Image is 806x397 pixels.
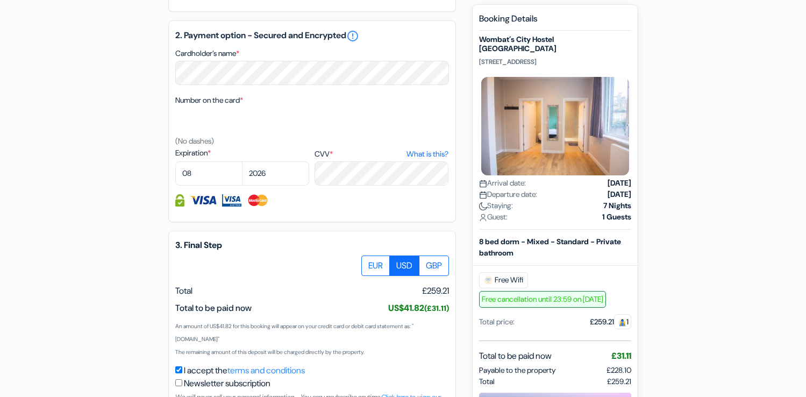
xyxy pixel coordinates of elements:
label: Number on the card [175,95,243,106]
img: Visa Electron [222,194,241,207]
label: USD [389,256,419,276]
span: Free Wifi [479,272,528,288]
span: Guest: [479,211,508,222]
b: 8 bed dorm - Mixed - Standard - Private bathroom [479,236,621,257]
label: EUR [361,256,390,276]
img: user_icon.svg [479,213,487,221]
span: £259.21 [607,375,631,387]
h5: Booking Details [479,13,631,31]
span: US$41.82 [388,302,449,314]
div: £259.21 [590,316,631,327]
span: £31.11 [611,350,631,361]
span: £259.21 [422,285,449,297]
span: Total to be paid now [175,302,252,314]
span: Arrival date: [479,177,526,188]
span: Total [175,285,192,296]
label: CVV [315,148,448,160]
a: error_outline [346,30,359,42]
h5: 2. Payment option - Secured and Encrypted [175,30,449,42]
img: Master Card [247,194,269,207]
span: Total to be paid now [479,349,552,362]
span: Total [479,375,495,387]
label: Cardholder’s name [175,48,239,59]
small: An amount of US$41.82 for this booking will appear on your credit card or debit card statement as... [175,323,413,343]
img: calendar.svg [479,190,487,198]
img: guest.svg [618,318,626,326]
small: (No dashes) [175,136,214,146]
label: I accept the [184,364,305,377]
div: Basic radio toggle button group [362,256,449,276]
p: [STREET_ADDRESS] [479,57,631,66]
strong: 1 Guests [602,211,631,222]
span: £228.10 [607,365,631,374]
a: What is this? [406,148,448,160]
strong: [DATE] [608,188,631,200]
span: Departure date: [479,188,537,200]
label: GBP [419,256,449,276]
small: The remaining amount of this deposit will be charged directly by the property. [175,349,365,356]
img: Visa [190,194,217,207]
span: 1 [614,314,631,329]
small: (£31.11) [424,303,449,313]
strong: 7 Nights [603,200,631,211]
h5: 3. Final Step [175,240,449,250]
span: Payable to the property [479,364,555,375]
span: Staying: [479,200,513,211]
img: Credit card information fully secured and encrypted [175,194,184,207]
img: free_wifi.svg [484,275,493,284]
strong: [DATE] [608,177,631,188]
img: moon.svg [479,202,487,210]
img: calendar.svg [479,179,487,187]
h5: Wombat´s City Hostel [GEOGRAPHIC_DATA] [479,35,631,53]
span: Free cancellation until 23:59 on [DATE] [479,290,606,307]
label: Expiration [175,147,309,159]
a: terms and conditions [227,365,305,376]
div: Total price: [479,316,515,327]
label: Newsletter subscription [184,377,270,390]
